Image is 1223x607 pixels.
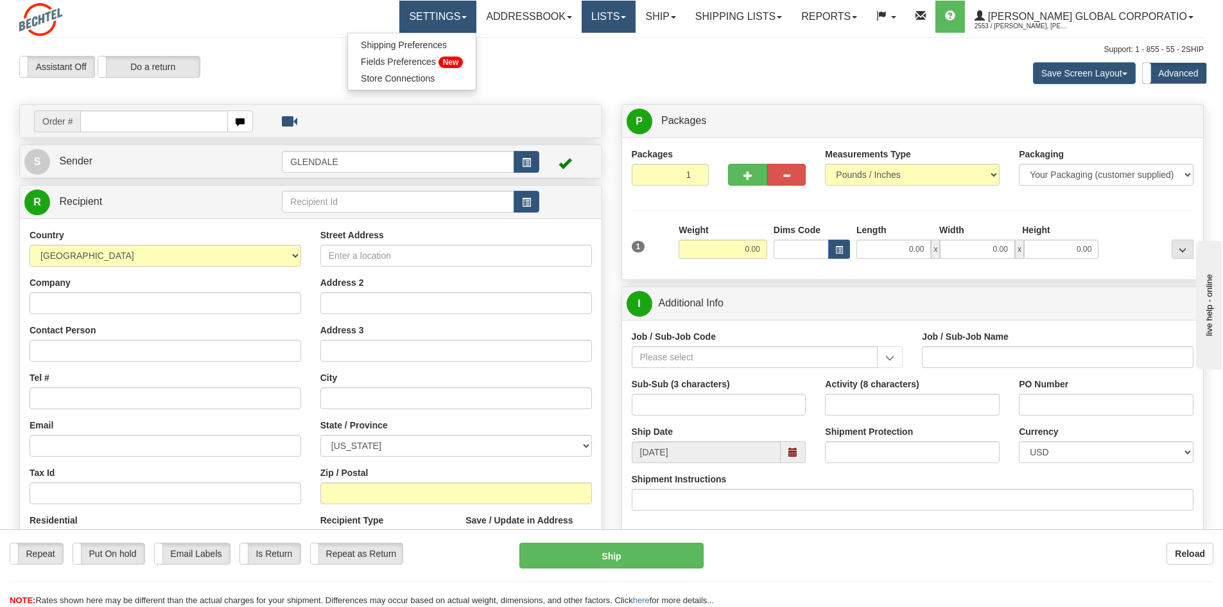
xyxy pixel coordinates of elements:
label: Is Return [240,543,300,564]
a: Reports [792,1,867,33]
label: Activity (8 characters) [825,378,919,391]
label: Shipment Instructions [632,473,727,486]
label: Street Address [320,229,384,242]
label: Dims Code [774,224,820,236]
input: Recipient Id [282,191,514,213]
span: S [24,149,50,175]
span: P [627,109,652,134]
label: Packaging [1019,148,1064,161]
label: Company [30,276,71,289]
label: Address 2 [320,276,364,289]
label: Contact Person [30,324,96,337]
a: Settings [399,1,476,33]
button: Save Screen Layout [1033,62,1136,84]
span: R [24,189,50,215]
label: Tax Id [30,466,55,479]
a: [PERSON_NAME] Global Corporatio 2553 / [PERSON_NAME], [PERSON_NAME] [965,1,1203,33]
a: Fields Preferences New [348,53,476,70]
label: Do a return [98,57,200,77]
div: ... [1172,240,1193,259]
img: logo2553.jpg [19,3,62,36]
span: NOTE: [10,595,35,605]
label: Tel # [30,371,49,384]
span: Order # [34,110,80,132]
label: Repeat as Return [311,543,403,564]
label: City [320,371,337,384]
span: [PERSON_NAME] Global Corporatio [985,11,1187,22]
label: Sub-Sub (3 characters) [632,378,730,391]
label: PO Number [1019,378,1068,391]
label: Measurements Type [825,148,911,161]
label: Shipment Protection [825,425,913,438]
span: x [1015,240,1024,259]
label: Length [856,224,887,236]
a: Shipping lists [686,1,792,33]
iframe: chat widget [1193,238,1222,369]
label: Save / Update in Address Book [465,514,591,540]
span: Shipping Preferences [361,40,447,50]
a: Addressbook [476,1,582,33]
div: Support: 1 - 855 - 55 - 2SHIP [19,44,1204,55]
span: Fields Preferences [361,57,436,67]
button: Reload [1167,543,1213,565]
label: Ship Date [632,425,673,438]
label: Assistant Off [20,57,94,77]
label: Put On hold [73,543,144,564]
input: Enter a location [320,245,592,267]
a: Ship [636,1,685,33]
span: Recipient [59,196,102,207]
label: Zip / Postal [320,466,369,479]
span: New [438,57,464,68]
input: Sender Id [282,151,514,173]
label: Recipient Type [320,514,384,527]
label: Width [939,224,964,236]
a: Shipping Preferences [348,37,476,53]
label: Job / Sub-Job Code [632,330,716,343]
a: Lists [582,1,636,33]
label: Job / Sub-Job Name [922,330,1009,343]
label: Weight [679,224,708,236]
span: Sender [59,155,92,166]
a: Store Connections [348,70,476,87]
span: 1 [632,241,645,252]
label: Packages [632,148,673,161]
label: State / Province [320,419,388,432]
a: here [633,595,650,605]
span: Store Connections [361,73,435,84]
a: P Packages [627,108,1199,134]
label: Email Labels [155,543,230,564]
button: Ship [519,543,704,568]
span: 2553 / [PERSON_NAME], [PERSON_NAME] [975,20,1071,33]
a: IAdditional Info [627,290,1199,317]
span: x [931,240,940,259]
label: Country [30,229,64,242]
label: Residential [30,514,78,527]
div: live help - online [10,11,119,21]
label: Repeat [10,543,63,564]
label: Height [1022,224,1050,236]
span: I [627,291,652,317]
label: Address 3 [320,324,364,337]
label: Email [30,419,53,432]
b: Reload [1175,549,1205,559]
a: R Recipient [24,189,254,215]
a: S Sender [24,148,282,175]
input: Please select [632,346,878,368]
label: Currency [1019,425,1058,438]
span: Packages [661,115,706,126]
label: Advanced [1143,63,1206,84]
